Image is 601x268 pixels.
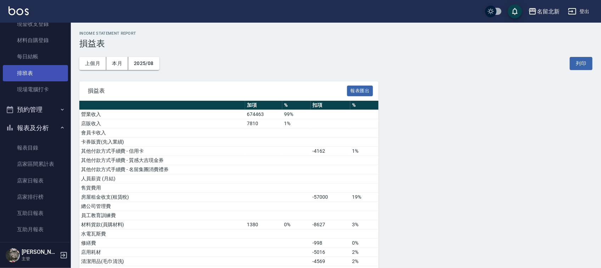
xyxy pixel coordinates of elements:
td: -4569 [311,257,350,266]
button: 預約管理 [3,100,68,119]
button: 名留北新 [526,4,562,19]
td: 1% [282,119,311,128]
button: 報表匯出 [347,86,373,97]
a: 報表匯出 [347,87,373,94]
td: 2% [350,248,379,257]
td: -8627 [311,220,350,229]
td: 7810 [245,119,282,128]
td: 3% [350,220,379,229]
td: 總公司管理費 [79,202,245,211]
td: 2% [350,257,379,266]
th: % [282,101,311,110]
img: Logo [8,6,29,15]
td: 其他付款方式手續費 - 質感大吉現金券 [79,156,245,165]
button: 登出 [565,5,593,18]
td: 其他付款方式手續費 - 信用卡 [79,147,245,156]
td: 卡券販賣(先入業績) [79,138,245,147]
td: 店用耗材 [79,248,245,257]
button: 2025/08 [128,57,159,70]
a: 材料自購登錄 [3,32,68,48]
td: 0% [282,220,311,229]
a: 排班表 [3,65,68,81]
p: 主管 [22,256,58,262]
td: 99% [282,110,311,119]
a: 店家日報表 [3,173,68,189]
td: 材料貨款(員購材料) [79,220,245,229]
td: 0% [350,239,379,248]
td: 674463 [245,110,282,119]
a: 現場電腦打卡 [3,81,68,98]
td: 19% [350,193,379,202]
th: 加項 [245,101,282,110]
h5: [PERSON_NAME] [22,249,58,256]
td: -5016 [311,248,350,257]
button: 上個月 [79,57,106,70]
button: 列印 [570,57,593,70]
td: 修繕費 [79,239,245,248]
a: 互助排行榜 [3,238,68,254]
span: 損益表 [88,87,347,94]
a: 每日結帳 [3,48,68,65]
a: 報表目錄 [3,140,68,156]
a: 互助月報表 [3,221,68,238]
div: 名留北新 [537,7,560,16]
td: 售貨費用 [79,183,245,193]
h3: 損益表 [79,39,593,48]
td: 水電瓦斯費 [79,229,245,239]
button: 報表及分析 [3,119,68,137]
button: save [508,4,522,18]
a: 互助日報表 [3,205,68,221]
td: 清潔用品(毛巾清洗) [79,257,245,266]
img: Person [6,248,20,262]
a: 現金收支登錄 [3,16,68,32]
td: -998 [311,239,350,248]
h2: Income Statement Report [79,31,593,36]
td: 營業收入 [79,110,245,119]
td: 1% [350,147,379,156]
td: 員工教育訓練費 [79,211,245,220]
td: 人員薪資 (月結) [79,174,245,183]
td: -4162 [311,147,350,156]
th: 扣項 [311,101,350,110]
td: 其他付款方式手續費 - 名留集團消費禮券 [79,165,245,174]
button: 本月 [106,57,128,70]
td: 會員卡收入 [79,128,245,138]
td: -57000 [311,193,350,202]
th: % [350,101,379,110]
a: 店家排行榜 [3,189,68,205]
td: 房屋租金收支(租賃稅) [79,193,245,202]
td: 店販收入 [79,119,245,128]
td: 1380 [245,220,282,229]
a: 店家區間累計表 [3,156,68,172]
